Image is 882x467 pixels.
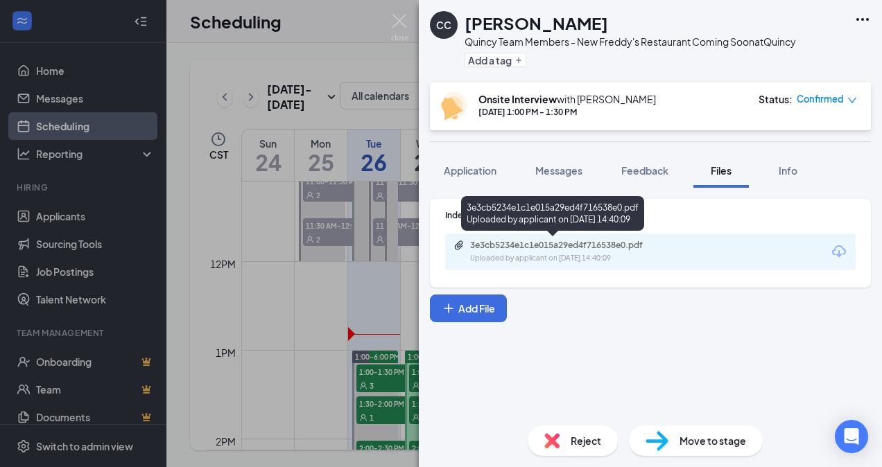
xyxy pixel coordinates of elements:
[478,93,557,105] b: Onsite Interview
[442,301,456,315] svg: Plus
[436,18,451,32] div: CC
[514,56,523,64] svg: Plus
[478,106,656,118] div: [DATE] 1:00 PM - 1:30 PM
[430,294,507,322] button: Add FilePlus
[470,253,678,264] div: Uploaded by applicant on [DATE] 14:40:09
[445,209,856,221] div: Indeed Resume
[621,164,668,177] span: Feedback
[571,433,601,448] span: Reject
[797,92,844,106] span: Confirmed
[453,240,678,264] a: Paperclip3e3cb5234e1c1e015a29ed4f716538e0.pdfUploaded by applicant on [DATE] 14:40:09
[465,53,526,67] button: PlusAdd a tag
[711,164,732,177] span: Files
[854,11,871,28] svg: Ellipses
[465,35,796,49] div: Quincy Team Members - New Freddy's Restaurant Coming Soon at Quincy
[847,96,857,105] span: down
[470,240,664,251] div: 3e3cb5234e1c1e015a29ed4f716538e0.pdf
[680,433,746,448] span: Move to stage
[461,196,644,231] div: 3e3cb5234e1c1e015a29ed4f716538e0.pdf Uploaded by applicant on [DATE] 14:40:09
[759,92,793,106] div: Status :
[835,420,868,453] div: Open Intercom Messenger
[453,240,465,251] svg: Paperclip
[779,164,797,177] span: Info
[465,11,608,35] h1: [PERSON_NAME]
[535,164,582,177] span: Messages
[831,243,847,260] svg: Download
[444,164,496,177] span: Application
[478,92,656,106] div: with [PERSON_NAME]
